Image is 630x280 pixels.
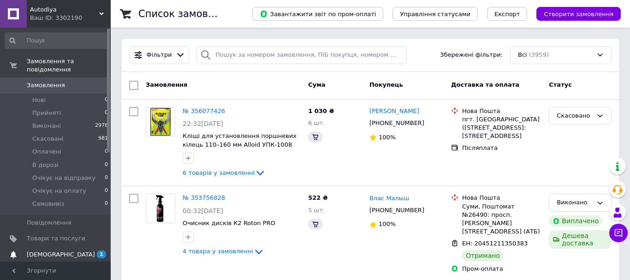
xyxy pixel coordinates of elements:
span: Експорт [494,11,520,18]
div: Отримано [462,250,504,261]
button: Завантажити звіт по пром-оплаті [252,7,383,21]
span: Створити замовлення [544,11,613,18]
a: 6 товарів у замовленні [183,169,266,176]
div: Виплачено [549,215,602,226]
h1: Список замовлень [138,8,232,19]
span: 0 [105,174,108,182]
span: Оплачені [32,148,61,156]
span: Виконані [32,122,61,130]
span: Покупець [369,81,403,88]
div: Ваш ID: 3302190 [30,14,111,22]
a: Очисник дисків К2 Roton PRO [183,220,275,226]
span: 1 030 ₴ [308,107,334,114]
span: Самовивіз [32,200,64,208]
span: Управління статусами [400,11,470,18]
div: [PHONE_NUMBER] [368,117,426,129]
span: Повідомлення [27,219,71,227]
a: 4 товара у замовленні [183,248,264,255]
img: Фото товару [146,107,175,136]
a: № 353756828 [183,194,225,201]
span: 981 [98,135,108,143]
a: Влас Малыш [369,194,409,203]
span: Cума [308,81,325,88]
span: 0 [105,96,108,104]
span: 0 [105,148,108,156]
div: [PHONE_NUMBER] [368,204,426,216]
div: Скасовано [557,111,593,121]
span: Очікує на відправку [32,174,95,182]
span: В дорозі [32,161,59,169]
span: Autodiya [30,6,99,14]
span: 22:32[DATE] [183,120,223,127]
span: Прийняті [32,109,61,117]
span: Фільтри [147,51,172,60]
span: Статус [549,81,572,88]
span: (3959) [529,51,549,58]
button: Експорт [487,7,528,21]
span: 522 ₴ [308,194,328,201]
a: Кліщі для установлення поршневих кілець 110–160 мм Alloid УПК-1008 [183,132,297,148]
span: 100% [379,220,396,227]
span: 0 [105,187,108,195]
button: Чат з покупцем [609,224,628,242]
span: Замовлення [27,81,65,89]
span: 2978 [95,122,108,130]
span: Очікує на оплату [32,187,86,195]
span: 4 товара у замовленні [183,248,253,255]
span: 0 [105,200,108,208]
div: Пром-оплата [462,265,541,273]
div: Дешева доставка [549,230,612,249]
span: ЕН: 20451211350383 [462,240,528,247]
span: Всі [518,51,527,60]
span: Замовлення [146,81,187,88]
div: Виконано [557,198,593,208]
div: Післяплата [462,144,541,152]
span: 100% [379,134,396,141]
span: 5 шт. [308,207,325,214]
span: Збережені фільтри: [440,51,503,60]
span: 0 [105,161,108,169]
div: Суми, Поштомат №26490: просп. [PERSON_NAME][STREET_ADDRESS] (АТБ) [462,203,541,236]
input: Пошук за номером замовлення, ПІБ покупця, номером телефону, Email, номером накладної [196,46,407,64]
span: [DEMOGRAPHIC_DATA] [27,250,95,259]
div: пгт. [GEOGRAPHIC_DATA] ([STREET_ADDRESS]: [STREET_ADDRESS] [462,115,541,141]
span: 0 [105,109,108,117]
span: 00:32[DATE] [183,207,223,214]
img: Фото товару [146,194,175,223]
span: 6 шт. [308,119,325,126]
span: Замовлення та повідомлення [27,57,111,74]
div: Нова Пошта [462,194,541,202]
span: Скасовані [32,135,64,143]
span: Нові [32,96,46,104]
button: Управління статусами [392,7,478,21]
span: 6 товарів у замовленні [183,169,255,176]
span: 1 [97,250,106,258]
input: Пошук [5,32,109,49]
button: Створити замовлення [536,7,621,21]
a: Створити замовлення [527,10,621,17]
span: Завантажити звіт по пром-оплаті [260,10,376,18]
a: [PERSON_NAME] [369,107,419,116]
span: Доставка та оплата [451,81,519,88]
div: Нова Пошта [462,107,541,115]
span: Товари та послуги [27,234,85,243]
a: № 356077426 [183,107,225,114]
a: Фото товару [146,107,175,137]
